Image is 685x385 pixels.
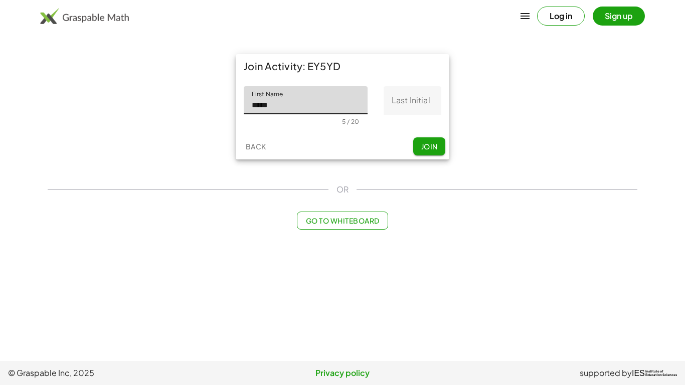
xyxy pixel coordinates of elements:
[632,368,645,378] span: IES
[236,54,449,78] div: Join Activity: EY5YD
[342,118,359,125] div: 5 / 20
[336,183,349,196] span: OR
[240,137,272,155] button: Back
[231,367,454,379] a: Privacy policy
[645,370,677,377] span: Institute of Education Sciences
[580,367,632,379] span: supported by
[245,142,266,151] span: Back
[305,216,379,225] span: Go to Whiteboard
[413,137,445,155] button: Join
[537,7,585,26] button: Log in
[593,7,645,26] button: Sign up
[632,367,677,379] a: IESInstitute ofEducation Sciences
[8,367,231,379] span: © Graspable Inc, 2025
[421,142,437,151] span: Join
[297,212,388,230] button: Go to Whiteboard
